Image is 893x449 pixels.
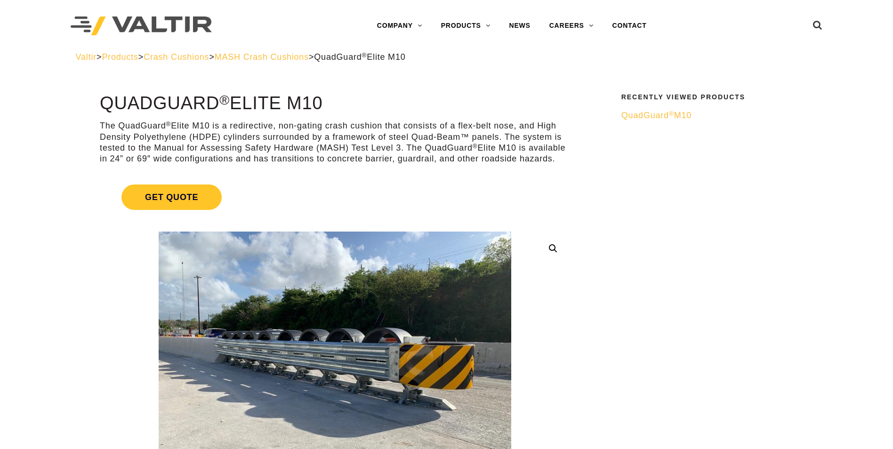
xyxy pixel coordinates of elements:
a: Valtir [76,52,97,62]
sup: ® [669,110,674,117]
sup: ® [362,52,367,59]
a: Crash Cushions [144,52,209,62]
a: PRODUCTS [432,16,500,35]
h2: Recently Viewed Products [621,94,812,101]
sup: ® [219,92,230,107]
a: MASH Crash Cushions [215,52,309,62]
a: QuadGuard®M10 [621,110,812,121]
p: The QuadGuard Elite M10 is a redirective, non-gating crash cushion that consists of a flex-belt n... [100,120,570,165]
div: > > > > [76,52,818,63]
h1: QuadGuard Elite M10 [100,94,570,113]
img: Valtir [71,16,212,36]
a: Get Quote [100,173,570,221]
sup: ® [473,143,478,150]
a: NEWS [500,16,540,35]
a: CAREERS [540,16,603,35]
span: Get Quote [121,184,222,210]
span: QuadGuard M10 [621,111,692,120]
sup: ® [166,120,171,128]
a: Products [102,52,138,62]
a: COMPANY [368,16,432,35]
a: CONTACT [603,16,656,35]
span: QuadGuard Elite M10 [314,52,405,62]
